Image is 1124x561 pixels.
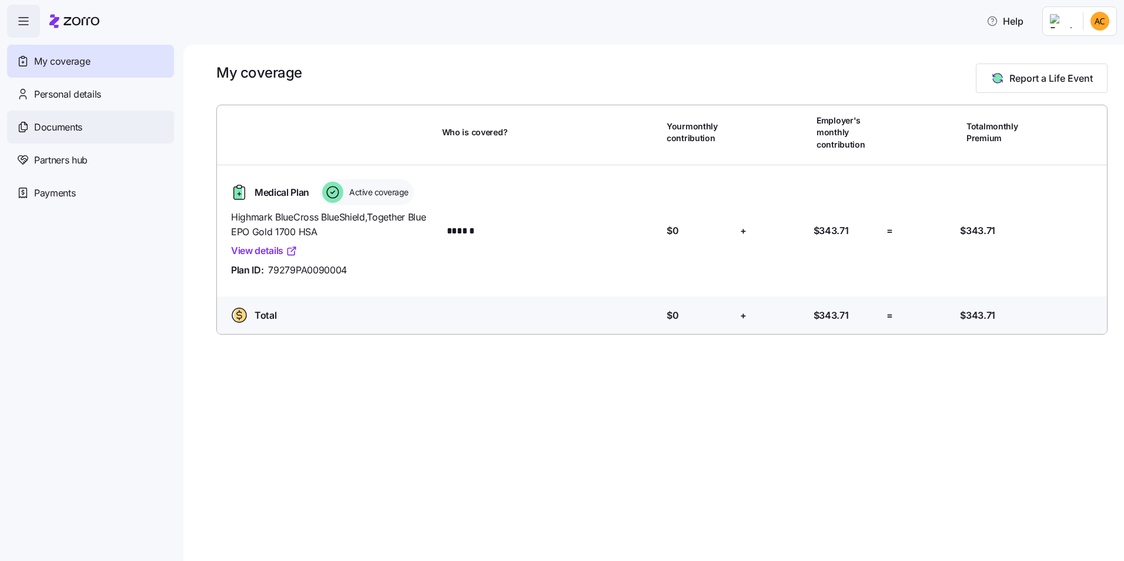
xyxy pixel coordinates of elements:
a: Personal details [7,78,174,111]
a: My coverage [7,45,174,78]
span: Highmark BlueCross BlueShield , Together Blue EPO Gold 1700 HSA [231,210,433,239]
a: View details [231,243,297,258]
img: Employer logo [1050,14,1073,28]
span: Employer's monthly contribution [817,115,882,151]
a: Partners hub [7,143,174,176]
h1: My coverage [216,64,302,82]
span: Report a Life Event [1009,71,1093,85]
span: $343.71 [960,308,995,323]
span: $343.71 [960,223,995,238]
span: $343.71 [814,223,849,238]
span: Partners hub [34,153,88,168]
span: + [740,223,747,238]
span: 79279PA0090004 [268,263,347,278]
span: Documents [34,120,82,135]
span: = [887,223,893,238]
img: 2fe5b1722547614258d12f643aa8c1dc [1090,12,1109,31]
span: Payments [34,186,75,201]
span: Total monthly Premium [966,121,1032,145]
span: Who is covered? [442,126,508,138]
span: Your monthly contribution [667,121,732,145]
span: $0 [667,223,678,238]
span: + [740,308,747,323]
span: Medical Plan [255,185,309,200]
span: $343.71 [814,308,849,323]
span: = [887,308,893,323]
span: Help [986,14,1023,28]
span: Personal details [34,87,101,102]
span: Active coverage [346,186,409,198]
span: Total [255,308,276,323]
a: Payments [7,176,174,209]
span: $0 [667,308,678,323]
a: Documents [7,111,174,143]
span: My coverage [34,54,90,69]
span: Plan ID: [231,263,263,278]
button: Help [977,9,1033,33]
button: Report a Life Event [976,64,1108,93]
